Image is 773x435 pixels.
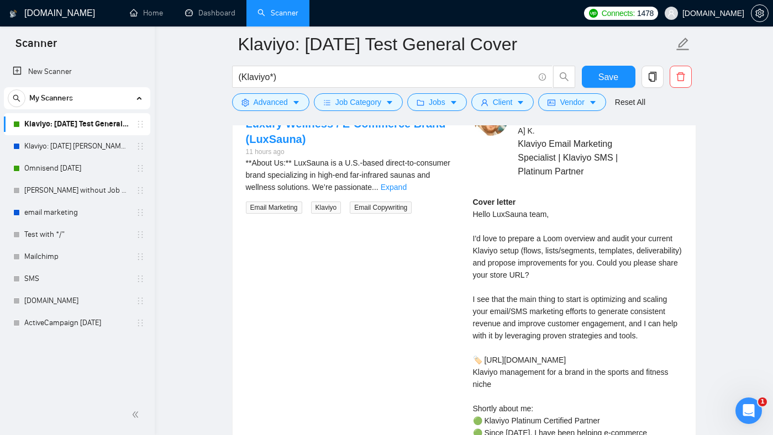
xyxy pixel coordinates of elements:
[676,37,690,51] span: edit
[9,5,17,23] img: logo
[407,93,467,111] button: folderJobscaret-down
[751,9,769,18] a: setting
[24,179,129,201] a: [PERSON_NAME] without Job Category
[642,72,663,82] span: copy
[238,30,674,58] input: Scanner name...
[246,158,450,192] span: **About Us:** LuxSauna is a U.S.-based direct-to-consumer brand specializing in high-end far-infr...
[136,252,145,261] span: holder
[136,319,145,327] span: holder
[417,98,424,107] span: folder
[136,230,145,239] span: holder
[553,66,575,88] button: search
[548,98,555,107] span: idcard
[560,96,584,108] span: Vendor
[670,72,691,82] span: delete
[670,66,692,88] button: delete
[539,73,546,81] span: info-circle
[246,157,455,193] div: **About Us:** LuxSauna is a U.S.-based direct-to-consumer brand specializing in high-end far-infr...
[246,201,302,214] span: Email Marketing
[8,94,25,102] span: search
[4,87,150,334] li: My Scanners
[232,93,309,111] button: settingAdvancedcaret-down
[641,66,664,88] button: copy
[132,409,143,420] span: double-left
[350,201,412,214] span: Email Copywriting
[323,98,331,107] span: bars
[517,98,524,107] span: caret-down
[481,98,488,107] span: user
[735,397,762,424] iframe: Intercom live chat
[24,246,129,268] a: Mailchimp
[518,102,555,135] span: [GEOGRAPHIC_DATA] K .
[246,102,446,145] a: Klaviyo Email Marketing Expert for Luxury Wellness / E-Commerce Brand (LuxSauna)
[589,98,597,107] span: caret-down
[24,201,129,224] a: email marketing
[136,296,145,305] span: holder
[29,87,73,109] span: My Scanners
[429,96,445,108] span: Jobs
[372,183,378,192] span: ...
[130,8,163,18] a: homeHome
[239,70,534,84] input: Search Freelance Jobs...
[24,135,129,157] a: Klaviyo: [DATE] [PERSON_NAME] [MEDICAL_DATA]
[24,224,129,246] a: Test with */"
[473,198,516,206] strong: Cover letter
[24,290,129,312] a: [DOMAIN_NAME]
[241,98,249,107] span: setting
[254,96,288,108] span: Advanced
[335,96,381,108] span: Job Category
[136,164,145,173] span: holder
[136,142,145,151] span: holder
[13,61,141,83] a: New Scanner
[381,183,407,192] a: Expand
[136,208,145,217] span: holder
[471,93,534,111] button: userClientcaret-down
[450,98,458,107] span: caret-down
[24,157,129,179] a: Omnisend [DATE]
[311,201,341,214] span: Klaviyo
[758,397,767,406] span: 1
[667,9,675,17] span: user
[24,268,129,290] a: SMS
[292,98,300,107] span: caret-down
[589,9,598,18] img: upwork-logo.png
[538,93,606,111] button: idcardVendorcaret-down
[246,147,455,157] div: 11 hours ago
[751,4,769,22] button: setting
[602,7,635,19] span: Connects:
[185,8,235,18] a: dashboardDashboard
[637,7,654,19] span: 1478
[615,96,645,108] a: Reset All
[257,8,298,18] a: searchScanner
[518,137,649,178] span: Klaviyo Email Marketing Specialist | Klaviyo SMS | Platinum Partner
[386,98,393,107] span: caret-down
[24,113,129,135] a: Klaviyo: [DATE] Test General Cover
[7,35,66,59] span: Scanner
[493,96,513,108] span: Client
[136,186,145,195] span: holder
[24,312,129,334] a: ActiveCampaign [DATE]
[582,66,635,88] button: Save
[136,274,145,283] span: holder
[4,61,150,83] li: New Scanner
[554,72,575,82] span: search
[598,70,618,84] span: Save
[136,120,145,129] span: holder
[314,93,403,111] button: barsJob Categorycaret-down
[8,89,25,107] button: search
